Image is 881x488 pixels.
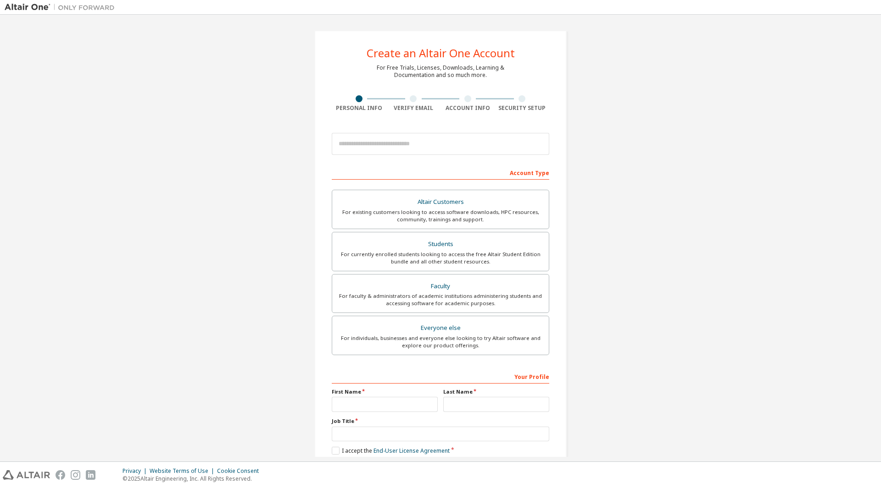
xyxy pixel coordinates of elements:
[367,48,515,59] div: Create an Altair One Account
[332,388,438,395] label: First Name
[338,238,543,251] div: Students
[332,104,386,112] div: Personal Info
[338,292,543,307] div: For faculty & administrators of academic institutions administering students and accessing softwa...
[386,104,441,112] div: Verify Email
[495,104,550,112] div: Security Setup
[338,280,543,293] div: Faculty
[3,470,50,480] img: altair_logo.svg
[338,196,543,208] div: Altair Customers
[338,334,543,349] div: For individuals, businesses and everyone else looking to try Altair software and explore our prod...
[332,369,549,384] div: Your Profile
[217,467,264,475] div: Cookie Consent
[123,467,150,475] div: Privacy
[332,447,450,455] label: I accept the
[150,467,217,475] div: Website Terms of Use
[71,470,80,480] img: instagram.svg
[86,470,95,480] img: linkedin.svg
[338,208,543,223] div: For existing customers looking to access software downloads, HPC resources, community, trainings ...
[338,251,543,265] div: For currently enrolled students looking to access the free Altair Student Edition bundle and all ...
[377,64,504,79] div: For Free Trials, Licenses, Downloads, Learning & Documentation and so much more.
[374,447,450,455] a: End-User License Agreement
[123,475,264,483] p: © 2025 Altair Engineering, Inc. All Rights Reserved.
[338,322,543,334] div: Everyone else
[332,165,549,180] div: Account Type
[332,417,549,425] label: Job Title
[56,470,65,480] img: facebook.svg
[5,3,119,12] img: Altair One
[443,388,549,395] label: Last Name
[440,104,495,112] div: Account Info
